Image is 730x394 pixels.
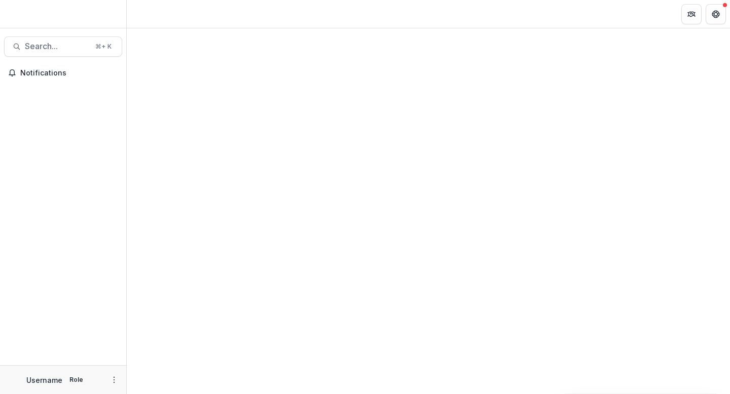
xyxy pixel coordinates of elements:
p: Role [66,375,86,384]
button: Partners [681,4,702,24]
div: ⌘ + K [93,41,114,52]
span: Notifications [20,69,118,77]
nav: breadcrumb [131,7,174,21]
p: Username [26,375,62,385]
button: Get Help [706,4,726,24]
button: More [108,374,120,386]
button: Search... [4,36,122,57]
span: Search... [25,42,89,51]
button: Notifications [4,65,122,81]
